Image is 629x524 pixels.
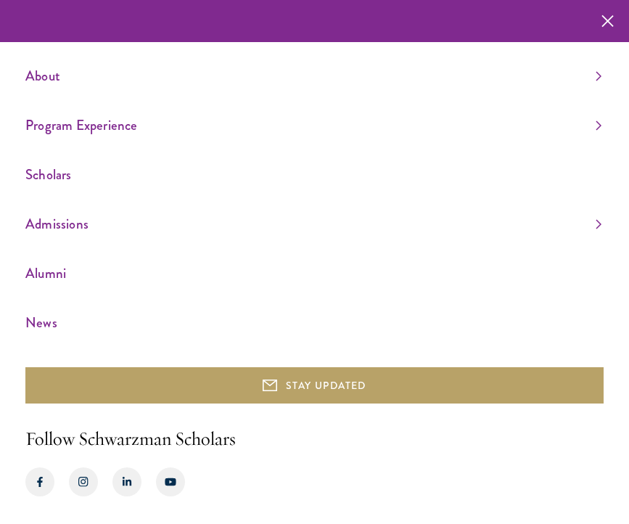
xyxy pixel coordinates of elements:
[25,163,601,187] a: Scholars
[25,113,601,137] a: Program Experience
[25,212,601,236] a: Admissions
[25,311,601,335] a: News
[25,261,601,285] a: Alumni
[25,64,601,88] a: About
[25,367,604,404] button: STAY UPDATED
[25,425,604,453] h2: Follow Schwarzman Scholars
